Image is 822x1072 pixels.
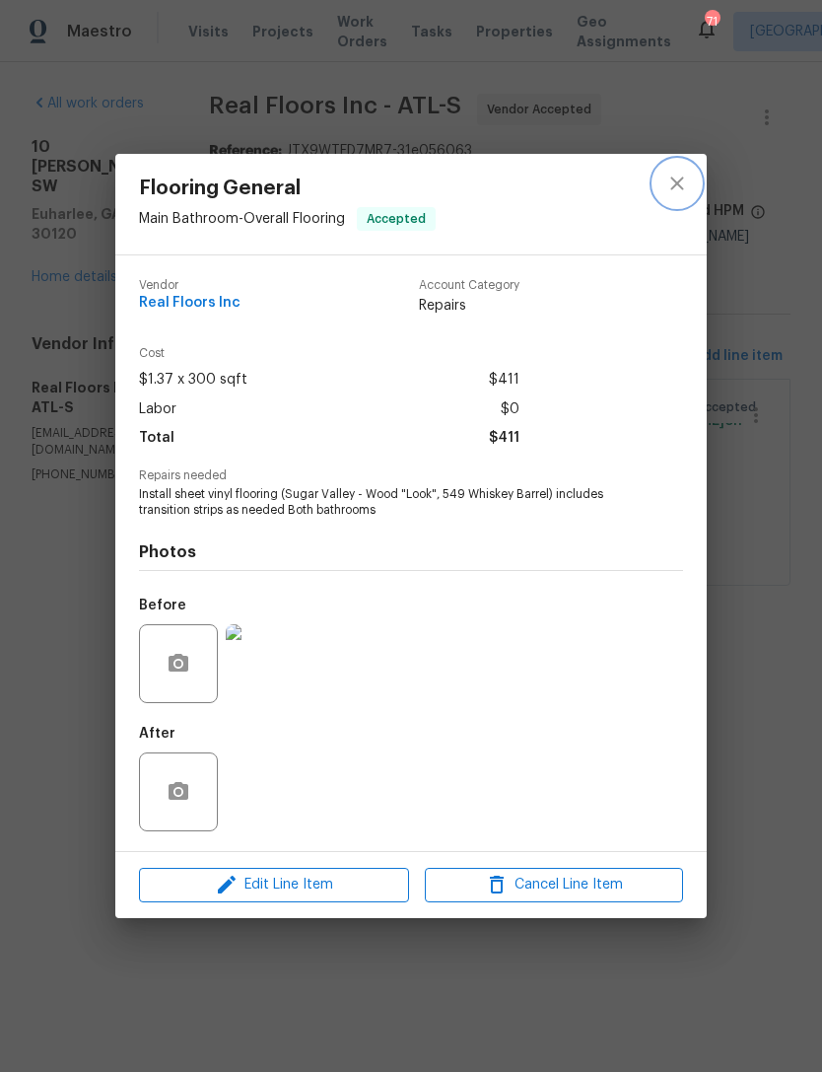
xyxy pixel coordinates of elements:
[139,469,683,482] span: Repairs needed
[139,599,186,612] h5: Before
[359,209,434,229] span: Accepted
[139,395,176,424] span: Labor
[489,424,519,453] span: $411
[419,279,519,292] span: Account Category
[145,873,403,897] span: Edit Line Item
[139,296,240,311] span: Real Floors Inc
[705,12,719,32] div: 71
[653,160,701,207] button: close
[139,486,629,520] span: Install sheet vinyl flooring (Sugar Valley - Wood "Look", 549 Whiskey Barrel) includes transition...
[431,873,677,897] span: Cancel Line Item
[139,424,174,453] span: Total
[139,542,683,562] h4: Photos
[489,366,519,394] span: $411
[139,727,175,741] h5: After
[501,395,519,424] span: $0
[139,868,409,902] button: Edit Line Item
[139,366,247,394] span: $1.37 x 300 sqft
[425,868,683,902] button: Cancel Line Item
[139,178,436,199] span: Flooring General
[139,347,519,360] span: Cost
[139,212,345,226] span: Main Bathroom - Overall Flooring
[139,279,240,292] span: Vendor
[419,296,519,316] span: Repairs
